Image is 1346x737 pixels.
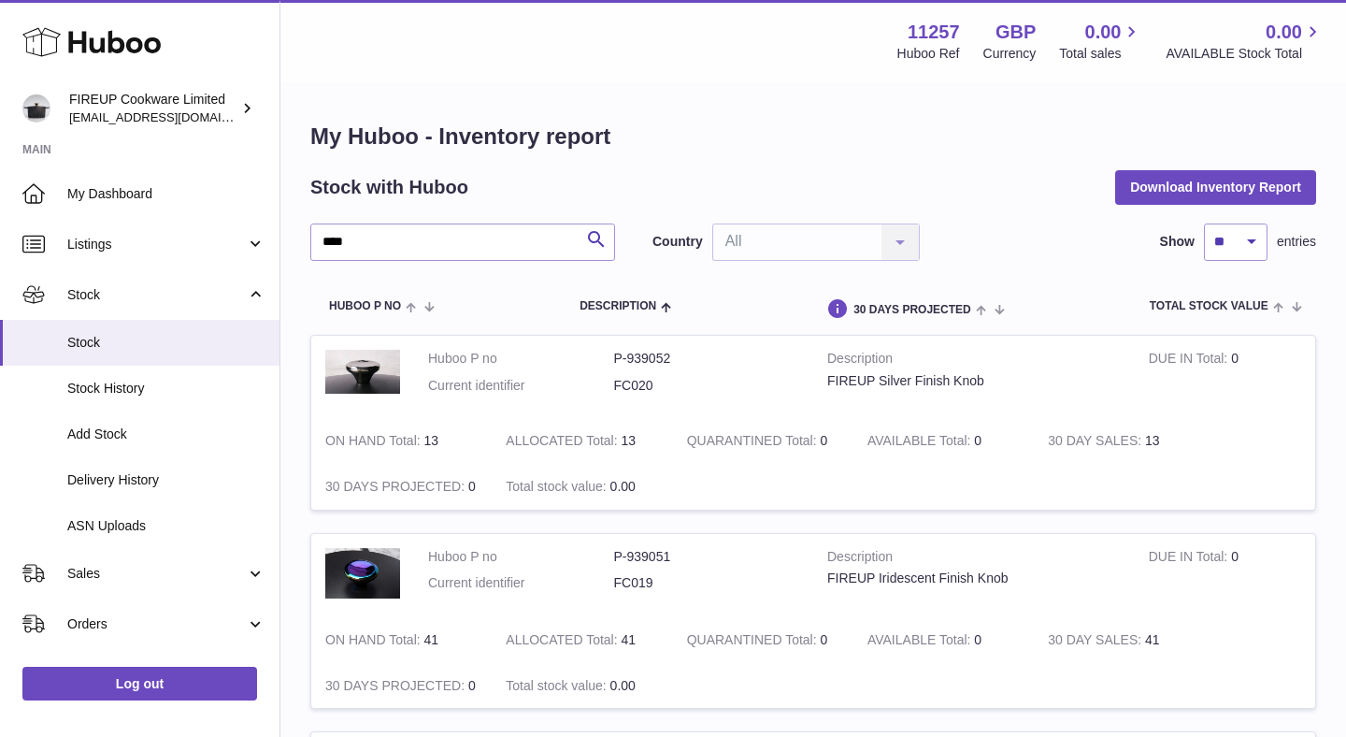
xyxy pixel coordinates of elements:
[1166,45,1324,63] span: AVAILABLE Stock Total
[897,45,960,63] div: Huboo Ref
[428,548,614,566] dt: Huboo P no
[853,304,971,316] span: 30 DAYS PROJECTED
[652,233,703,251] label: Country
[1277,233,1316,251] span: entries
[311,617,492,663] td: 41
[1149,549,1231,569] strong: DUE IN Total
[325,433,424,453] strong: ON HAND Total
[311,663,492,709] td: 0
[67,236,246,253] span: Listings
[827,548,1121,571] strong: Description
[614,350,800,368] dd: P-939052
[325,548,400,599] img: product image
[67,615,246,633] span: Orders
[610,678,636,693] span: 0.00
[614,548,800,566] dd: P-939051
[506,678,609,698] strong: Total stock value
[853,418,1034,464] td: 0
[610,479,636,494] span: 0.00
[22,667,257,701] a: Log out
[1149,351,1231,370] strong: DUE IN Total
[867,632,974,652] strong: AVAILABLE Total
[1115,170,1316,204] button: Download Inventory Report
[821,632,828,647] span: 0
[310,175,468,200] h2: Stock with Huboo
[1135,534,1315,617] td: 0
[1059,45,1142,63] span: Total sales
[428,574,614,592] dt: Current identifier
[428,350,614,368] dt: Huboo P no
[580,300,656,312] span: Description
[67,185,265,203] span: My Dashboard
[853,617,1034,663] td: 0
[506,479,609,499] strong: Total stock value
[1085,20,1122,45] span: 0.00
[22,94,50,123] img: contact@fireupuk.com
[310,122,1316,152] h1: My Huboo - Inventory report
[1266,20,1302,45] span: 0.00
[687,433,821,453] strong: QUARANTINED Total
[506,632,621,652] strong: ALLOCATED Total
[428,377,614,395] dt: Current identifier
[69,91,237,126] div: FIREUP Cookware Limited
[867,433,974,453] strong: AVAILABLE Total
[67,471,265,489] span: Delivery History
[1059,20,1142,63] a: 0.00 Total sales
[827,372,1121,390] div: FIREUP Silver Finish Knob
[1034,418,1214,464] td: 13
[67,565,246,583] span: Sales
[614,377,800,395] dd: FC020
[1048,632,1145,652] strong: 30 DAY SALES
[325,479,468,499] strong: 30 DAYS PROJECTED
[506,433,621,453] strong: ALLOCATED Total
[821,433,828,448] span: 0
[67,286,246,304] span: Stock
[995,20,1036,45] strong: GBP
[614,574,800,592] dd: FC019
[311,464,492,510] td: 0
[908,20,960,45] strong: 11257
[325,678,468,698] strong: 30 DAYS PROJECTED
[67,380,265,397] span: Stock History
[1034,617,1214,663] td: 41
[1135,336,1315,418] td: 0
[827,570,1121,587] div: FIREUP Iridescent Finish Knob
[687,632,821,652] strong: QUARANTINED Total
[492,617,672,663] td: 41
[325,632,424,652] strong: ON HAND Total
[1160,233,1195,251] label: Show
[492,418,672,464] td: 13
[1166,20,1324,63] a: 0.00 AVAILABLE Stock Total
[329,300,401,312] span: Huboo P no
[67,334,265,352] span: Stock
[1048,433,1145,453] strong: 30 DAY SALES
[983,45,1037,63] div: Currency
[1150,300,1268,312] span: Total stock value
[67,517,265,535] span: ASN Uploads
[67,426,265,443] span: Add Stock
[325,350,400,394] img: product image
[311,418,492,464] td: 13
[827,350,1121,372] strong: Description
[69,109,275,124] span: [EMAIL_ADDRESS][DOMAIN_NAME]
